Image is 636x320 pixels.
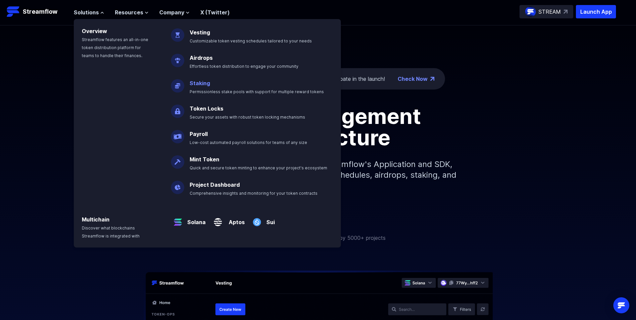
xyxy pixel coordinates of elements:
[115,8,149,16] button: Resources
[525,6,536,17] img: streamflow-logo-circle.png
[171,210,185,229] img: Solana
[190,181,240,188] a: Project Dashboard
[190,131,208,137] a: Payroll
[82,225,140,238] span: Discover what blockchains Streamflow is integrated with
[190,191,317,196] span: Comprehensive insights and monitoring for your token contracts
[190,165,327,170] span: Quick and secure token minting to enhance your project's ecosystem
[200,9,230,16] a: X (Twitter)
[264,213,275,226] a: Sui
[171,48,184,67] img: Airdrops
[190,64,298,69] span: Effortless token distribution to engage your community
[613,297,629,313] div: Open Intercom Messenger
[190,115,305,120] span: Secure your assets with robust token locking mechanisms
[171,23,184,42] img: Vesting
[190,89,324,94] span: Permissionless stake pools with support for multiple reward tokens
[171,150,184,169] img: Mint Token
[171,175,184,194] img: Project Dashboard
[82,28,107,34] a: Overview
[211,210,225,229] img: Aptos
[190,29,210,36] a: Vesting
[250,210,264,229] img: Sui
[190,54,213,61] a: Airdrops
[398,75,428,83] a: Check Now
[185,213,206,226] a: Solana
[564,10,568,14] img: top-right-arrow.svg
[539,8,561,16] p: STREAM
[82,216,110,223] a: Multichain
[190,38,312,43] span: Customizable token vesting schedules tailored to your needs
[225,213,245,226] a: Aptos
[74,8,104,16] button: Solutions
[190,80,210,87] a: Staking
[190,105,223,112] a: Token Locks
[7,5,67,18] a: Streamflow
[190,156,219,163] a: Mint Token
[171,74,184,93] img: Staking
[159,8,190,16] button: Company
[23,7,57,16] p: Streamflow
[171,99,184,118] img: Token Locks
[74,8,99,16] span: Solutions
[576,5,616,18] button: Launch App
[82,37,148,58] span: Streamflow features an all-in-one token distribution platform for teams to handle their finances.
[115,8,143,16] span: Resources
[319,234,386,242] p: Trusted by 5000+ projects
[519,5,573,18] a: STREAM
[430,77,434,81] img: top-right-arrow.png
[159,8,184,16] span: Company
[190,140,307,145] span: Low-cost automated payroll solutions for teams of any size
[171,125,184,143] img: Payroll
[7,5,20,18] img: Streamflow Logo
